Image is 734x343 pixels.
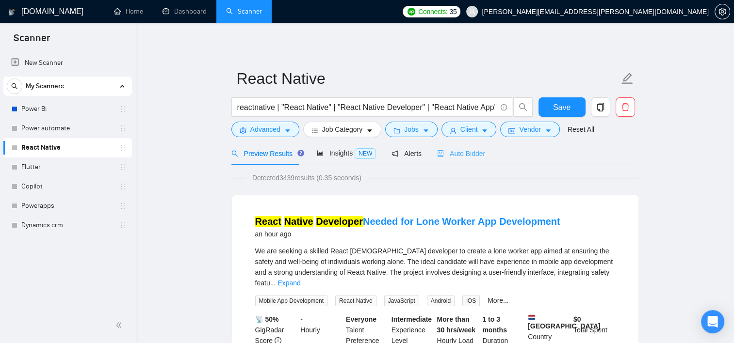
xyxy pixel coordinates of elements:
button: userClientcaret-down [441,122,497,137]
img: 🇳🇱 [528,314,535,321]
div: Open Intercom Messenger [701,310,724,333]
a: Reset All [568,124,594,135]
b: 📡 50% [255,315,279,323]
span: holder [119,163,127,171]
a: React Native [21,138,114,157]
span: Advanced [250,124,280,135]
span: caret-down [545,127,552,134]
button: barsJob Categorycaret-down [303,122,381,137]
button: copy [591,97,610,117]
span: 35 [449,6,457,17]
span: JavaScript [384,296,419,306]
span: caret-down [423,127,429,134]
span: Mobile App Development [255,296,327,306]
input: Search Freelance Jobs... [237,101,496,113]
img: logo [8,4,15,20]
span: Job Category [322,124,362,135]
span: Auto Bidder [437,150,485,157]
span: edit [621,72,634,85]
span: ... [270,279,276,287]
span: iOS [462,296,480,306]
span: Client [460,124,478,135]
a: React Native DeveloperNeeded for Lone Worker App Development [255,216,560,227]
span: search [514,103,532,111]
span: idcard [508,127,515,134]
span: Save [553,101,571,113]
a: Power Bi [21,99,114,119]
mark: Native [284,216,313,227]
input: Scanner name... [237,66,619,91]
span: Android [427,296,455,306]
a: Expand [277,279,300,287]
a: homeHome [114,7,143,16]
span: NEW [355,148,376,159]
a: searchScanner [226,7,262,16]
span: double-left [115,320,125,330]
span: Scanner [6,31,58,51]
span: caret-down [481,127,488,134]
span: React Native [335,296,376,306]
span: Jobs [404,124,419,135]
img: upwork-logo.png [408,8,415,16]
span: caret-down [284,127,291,134]
span: holder [119,183,127,190]
b: Intermediate [391,315,432,323]
button: folderJobscaret-down [385,122,438,137]
span: delete [616,103,635,111]
a: Flutter [21,157,114,177]
button: Save [538,97,586,117]
span: folder [393,127,400,134]
span: area-chart [317,150,324,156]
b: [GEOGRAPHIC_DATA] [528,314,601,330]
span: user [469,8,475,15]
span: search [231,150,238,157]
span: search [7,83,22,90]
div: an hour ago [255,228,560,240]
a: New Scanner [11,53,124,73]
span: holder [119,202,127,210]
b: $ 0 [573,315,581,323]
span: bars [311,127,318,134]
a: Copilot [21,177,114,196]
mark: Developer [316,216,363,227]
button: settingAdvancedcaret-down [231,122,299,137]
span: user [450,127,457,134]
span: Preview Results [231,150,301,157]
span: setting [715,8,730,16]
span: notification [391,150,398,157]
span: Connects: [418,6,447,17]
a: Powerapps [21,196,114,216]
a: setting [715,8,730,16]
span: holder [119,144,127,152]
span: holder [119,221,127,229]
span: Vendor [519,124,540,135]
span: setting [240,127,246,134]
span: Detected 3439 results (0.35 seconds) [245,172,368,183]
a: dashboardDashboard [163,7,207,16]
b: Everyone [346,315,376,323]
button: setting [715,4,730,19]
a: More... [488,296,509,304]
span: Insights [317,149,376,157]
span: info-circle [501,104,507,110]
span: holder [119,125,127,132]
button: delete [616,97,635,117]
span: We are seeking a skilled React [DEMOGRAPHIC_DATA] developer to create a lone worker app aimed at ... [255,247,613,287]
b: 1 to 3 months [482,315,507,334]
li: My Scanners [3,77,132,235]
span: holder [119,105,127,113]
a: Power automate [21,119,114,138]
span: copy [591,103,610,111]
span: My Scanners [26,77,64,96]
mark: React [255,216,281,227]
div: We are seeking a skilled React Native developer to create a lone worker app aimed at ensuring the... [255,246,615,288]
span: robot [437,150,444,157]
button: search [7,78,22,94]
span: Alerts [391,150,422,157]
a: Dynamics crm [21,216,114,235]
li: New Scanner [3,53,132,73]
b: More than 30 hrs/week [437,315,475,334]
b: - [300,315,303,323]
button: idcardVendorcaret-down [500,122,559,137]
div: Tooltip anchor [296,149,305,157]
